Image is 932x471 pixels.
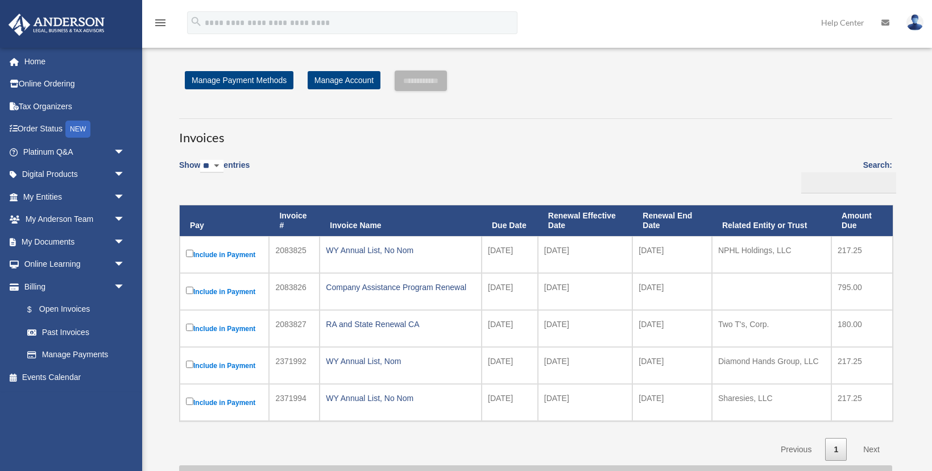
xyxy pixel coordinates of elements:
[320,205,482,236] th: Invoice Name: activate to sort column ascending
[114,230,136,254] span: arrow_drop_down
[8,253,142,276] a: Online Learningarrow_drop_down
[482,384,538,421] td: [DATE]
[186,321,263,336] label: Include in Payment
[8,73,142,96] a: Online Ordering
[712,384,831,421] td: Sharesies, LLC
[269,236,320,273] td: 2083825
[632,310,712,347] td: [DATE]
[831,205,893,236] th: Amount Due: activate to sort column ascending
[326,242,475,258] div: WY Annual List, No Nom
[186,284,263,299] label: Include in Payment
[8,208,142,231] a: My Anderson Teamarrow_drop_down
[8,275,136,298] a: Billingarrow_drop_down
[831,384,893,421] td: 217.25
[712,347,831,384] td: Diamond Hands Group, LLC
[179,118,892,147] h3: Invoices
[200,160,223,173] select: Showentries
[65,121,90,138] div: NEW
[186,358,263,373] label: Include in Payment
[831,310,893,347] td: 180.00
[114,253,136,276] span: arrow_drop_down
[269,347,320,384] td: 2371992
[326,390,475,406] div: WY Annual List, No Nom
[8,50,142,73] a: Home
[712,236,831,273] td: NPHL Holdings, LLC
[632,347,712,384] td: [DATE]
[326,279,475,295] div: Company Assistance Program Renewal
[831,347,893,384] td: 217.25
[269,273,320,310] td: 2083826
[8,163,142,186] a: Digital Productsarrow_drop_down
[16,298,131,321] a: $Open Invoices
[326,316,475,332] div: RA and State Renewal CA
[114,163,136,187] span: arrow_drop_down
[114,275,136,299] span: arrow_drop_down
[482,236,538,273] td: [DATE]
[269,205,320,236] th: Invoice #: activate to sort column ascending
[855,438,888,461] a: Next
[712,310,831,347] td: Two T's, Corp.
[482,205,538,236] th: Due Date: activate to sort column ascending
[8,185,142,208] a: My Entitiesarrow_drop_down
[825,438,847,461] a: 1
[632,205,712,236] th: Renewal End Date: activate to sort column ascending
[772,438,820,461] a: Previous
[186,287,193,294] input: Include in Payment
[5,14,108,36] img: Anderson Advisors Platinum Portal
[8,230,142,253] a: My Documentsarrow_drop_down
[186,395,263,410] label: Include in Payment
[180,205,269,236] th: Pay: activate to sort column descending
[8,95,142,118] a: Tax Organizers
[186,398,193,405] input: Include in Payment
[8,118,142,141] a: Order StatusNEW
[632,384,712,421] td: [DATE]
[154,20,167,30] a: menu
[712,205,831,236] th: Related Entity or Trust: activate to sort column ascending
[538,273,633,310] td: [DATE]
[482,273,538,310] td: [DATE]
[538,236,633,273] td: [DATE]
[269,310,320,347] td: 2083827
[34,303,39,317] span: $
[114,185,136,209] span: arrow_drop_down
[831,236,893,273] td: 217.25
[482,310,538,347] td: [DATE]
[632,236,712,273] td: [DATE]
[326,353,475,369] div: WY Annual List, Nom
[801,172,896,194] input: Search:
[831,273,893,310] td: 795.00
[154,16,167,30] i: menu
[186,324,193,331] input: Include in Payment
[186,250,193,257] input: Include in Payment
[538,347,633,384] td: [DATE]
[114,208,136,232] span: arrow_drop_down
[538,205,633,236] th: Renewal Effective Date: activate to sort column ascending
[16,321,136,344] a: Past Invoices
[797,158,892,193] label: Search:
[16,344,136,366] a: Manage Payments
[190,15,202,28] i: search
[269,384,320,421] td: 2371994
[8,366,142,389] a: Events Calendar
[179,158,250,184] label: Show entries
[114,141,136,164] span: arrow_drop_down
[632,273,712,310] td: [DATE]
[8,141,142,163] a: Platinum Q&Aarrow_drop_down
[482,347,538,384] td: [DATE]
[186,247,263,262] label: Include in Payment
[906,14,923,31] img: User Pic
[185,71,293,89] a: Manage Payment Methods
[186,361,193,368] input: Include in Payment
[538,310,633,347] td: [DATE]
[308,71,380,89] a: Manage Account
[538,384,633,421] td: [DATE]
